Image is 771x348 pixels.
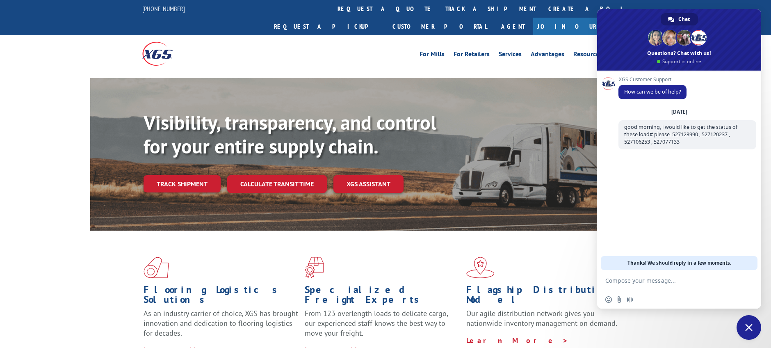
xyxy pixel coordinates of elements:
a: [PHONE_NUMBER] [142,5,185,13]
textarea: Compose your message... [605,270,737,291]
a: Advantages [531,51,564,60]
span: Our agile distribution network gives you nationwide inventory management on demand. [466,309,617,328]
div: [DATE] [671,110,687,114]
a: For Retailers [454,51,490,60]
a: Track shipment [144,175,221,192]
a: Learn More > [466,336,568,345]
a: For Mills [420,51,445,60]
a: Request a pickup [268,18,386,35]
span: good morning, i would like to get the status of these load# please: 527123990 , 527120237 , 52710... [624,124,737,145]
a: Calculate transit time [227,175,327,193]
span: XGS Customer Support [618,77,687,82]
span: Thanks! We should reply in a few moments. [627,256,731,270]
a: Chat [661,13,698,25]
span: As an industry carrier of choice, XGS has brought innovation and dedication to flooring logistics... [144,309,298,338]
img: xgs-icon-focused-on-flooring-red [305,257,324,278]
a: Join Our Team [533,18,629,35]
span: Chat [678,13,690,25]
a: Close chat [737,315,761,340]
b: Visibility, transparency, and control for your entire supply chain. [144,110,436,159]
a: Agent [493,18,533,35]
a: Resources [573,51,602,60]
img: xgs-icon-flagship-distribution-model-red [466,257,495,278]
h1: Flagship Distribution Model [466,285,621,309]
p: From 123 overlength loads to delicate cargo, our experienced staff knows the best way to move you... [305,309,460,345]
span: Send a file [616,296,623,303]
h1: Specialized Freight Experts [305,285,460,309]
img: xgs-icon-total-supply-chain-intelligence-red [144,257,169,278]
span: Insert an emoji [605,296,612,303]
h1: Flooring Logistics Solutions [144,285,299,309]
span: Audio message [627,296,633,303]
span: How can we be of help? [624,88,681,95]
a: Customer Portal [386,18,493,35]
a: Services [499,51,522,60]
a: XGS ASSISTANT [333,175,404,193]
